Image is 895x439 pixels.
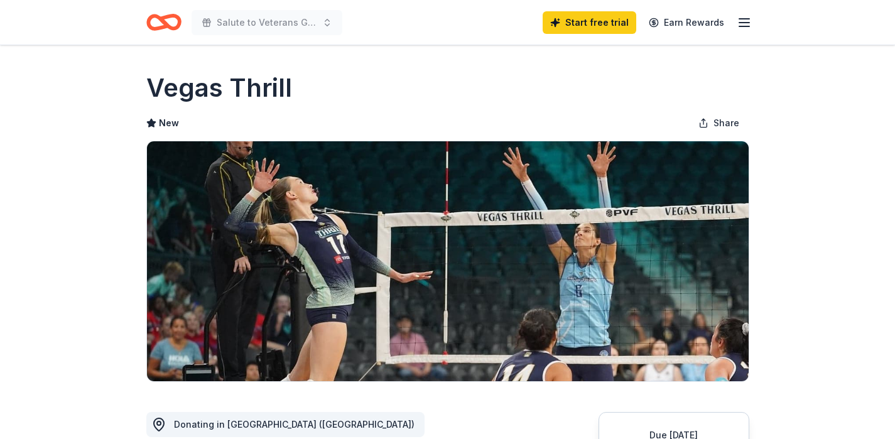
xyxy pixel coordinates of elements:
[217,15,317,30] span: Salute to Veterans Golf Classic
[147,141,749,381] img: Image for Vegas Thrill
[174,419,415,430] span: Donating in [GEOGRAPHIC_DATA] ([GEOGRAPHIC_DATA])
[641,11,732,34] a: Earn Rewards
[688,111,749,136] button: Share
[713,116,739,131] span: Share
[192,10,342,35] button: Salute to Veterans Golf Classic
[159,116,179,131] span: New
[543,11,636,34] a: Start free trial
[146,8,182,37] a: Home
[146,70,292,106] h1: Vegas Thrill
